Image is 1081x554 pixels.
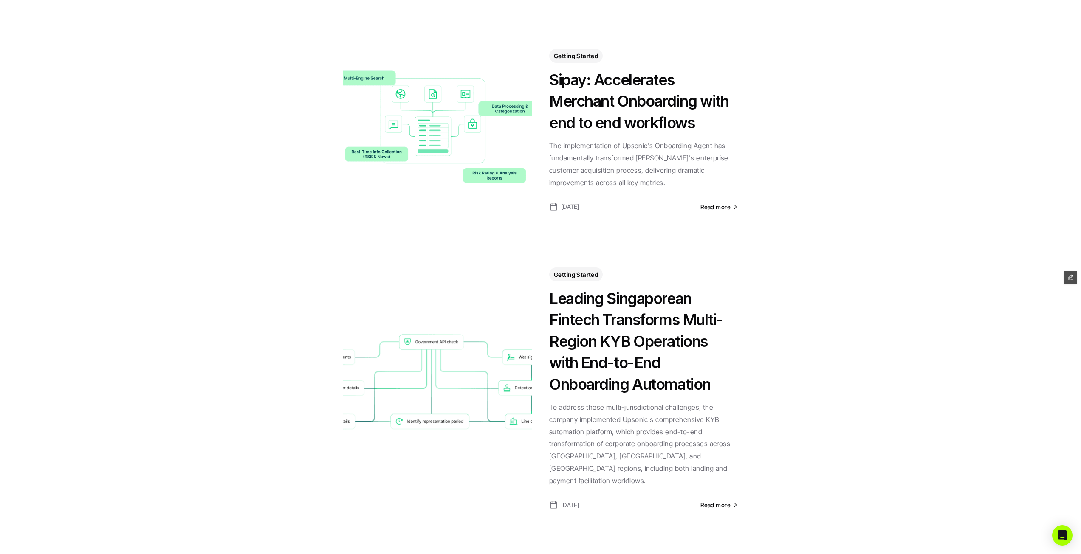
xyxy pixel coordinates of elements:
button: Edit Framer Content [1064,271,1077,284]
a: Read more [700,501,738,509]
p: The implementation of Upsonic's Onboarding Agent has fundamentally transformed [PERSON_NAME]'s en... [549,140,738,189]
p: [DATE] [561,202,579,212]
p: Getting Started [554,51,598,60]
a: Read more [700,202,738,211]
h3: Leading Singaporean Fintech Transforms Multi-Region KYB Operations with End-to-End Onboarding Aut... [549,288,738,395]
a: Getting StartedLeading Singaporean Fintech Transforms Multi-Region KYB Operations with End-to-End... [549,267,738,487]
p: [DATE] [561,500,579,510]
span: Read more [700,501,731,509]
a: Getting StartedSipay: Accelerates Merchant Onboarding with end to end workflowsThe implementation... [549,49,738,188]
div: Open Intercom Messenger [1052,525,1073,546]
h3: Sipay: Accelerates Merchant Onboarding with end to end workflows [549,69,738,133]
span: Read more [700,203,731,211]
p: To address these multi-jurisdictional challenges, the company implemented Upsonic's comprehensive... [549,401,738,487]
p: Getting Started [554,270,598,279]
